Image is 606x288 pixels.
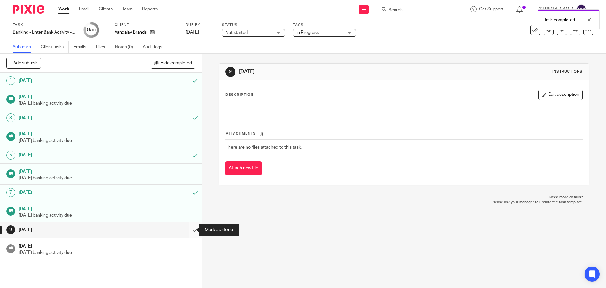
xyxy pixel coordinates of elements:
[544,17,576,23] p: Task completed.
[13,41,36,53] a: Subtasks
[6,76,15,85] div: 1
[41,41,69,53] a: Client tasks
[151,58,195,68] button: Hide completed
[19,249,195,256] p: [DATE] banking activity due
[186,30,199,34] span: [DATE]
[74,41,91,53] a: Emails
[293,22,356,28] label: Tags
[79,6,89,12] a: Email
[19,92,195,100] h1: [DATE]
[13,5,44,14] img: Pixie
[19,113,128,123] h1: [DATE]
[115,41,138,53] a: Notes (0)
[19,242,195,249] h1: [DATE]
[225,200,583,205] p: Please ask your manager to update the task template.
[19,138,195,144] p: [DATE] banking activity due
[576,4,586,15] img: svg%3E
[90,28,96,32] small: /10
[6,58,41,68] button: + Add subtask
[225,195,583,200] p: Need more details?
[222,22,285,28] label: Status
[225,92,253,97] p: Description
[225,161,262,175] button: Attach new file
[225,67,235,77] div: 9
[552,69,583,74] div: Instructions
[115,29,147,35] p: Vandalay Brands
[6,151,15,160] div: 5
[6,188,15,197] div: 7
[19,225,128,235] h1: [DATE]
[160,61,192,66] span: Hide completed
[226,145,302,150] span: There are no files attached to this task.
[19,150,128,160] h1: [DATE]
[19,76,128,85] h1: [DATE]
[99,6,113,12] a: Clients
[143,41,167,53] a: Audit logs
[115,22,178,28] label: Client
[87,26,96,34] div: 8
[19,188,128,197] h1: [DATE]
[13,22,76,28] label: Task
[58,6,69,12] a: Work
[225,30,248,35] span: Not started
[239,68,418,75] h1: [DATE]
[186,22,214,28] label: Due by
[6,225,15,234] div: 9
[226,132,256,135] span: Attachments
[122,6,133,12] a: Team
[19,204,195,212] h1: [DATE]
[538,90,583,100] button: Edit description
[96,41,110,53] a: Files
[19,129,195,137] h1: [DATE]
[296,30,319,35] span: In Progress
[6,113,15,122] div: 3
[19,175,195,181] p: [DATE] banking activity due
[19,167,195,175] h1: [DATE]
[19,100,195,107] p: [DATE] banking activity due
[13,29,76,35] div: Banking - Enter Bank Activity - week 34
[19,212,195,218] p: [DATE] banking activity due
[142,6,158,12] a: Reports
